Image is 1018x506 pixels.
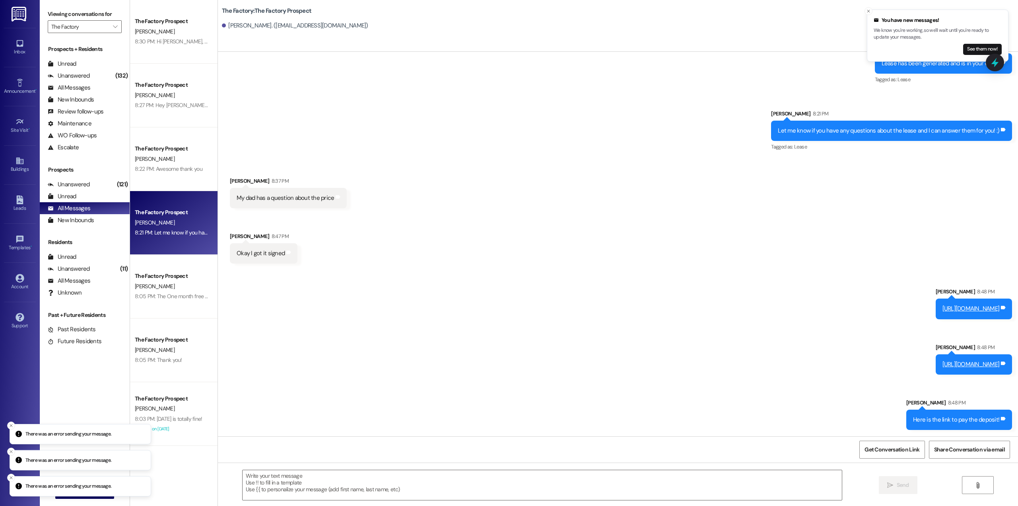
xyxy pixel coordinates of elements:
span: [PERSON_NAME] [135,92,175,99]
div: [PERSON_NAME] [936,343,1012,354]
div: Unread [48,60,76,68]
span: [PERSON_NAME] [135,346,175,354]
span: [PERSON_NAME] [135,283,175,290]
p: There was an error sending your message. [25,483,112,490]
p: There was an error sending your message. [25,431,112,438]
div: 8:27 PM: Hey [PERSON_NAME]! 🎉 It’s [PERSON_NAME] from The Factory — you’re SO close to snagging o... [135,102,824,109]
div: Here is the link to pay the deposit! [913,416,999,424]
div: (11) [118,263,130,275]
div: Okay I got it signed [237,249,285,258]
p: We know you're working, so we'll wait until you're ready to update your messages. [874,27,1002,41]
i:  [113,23,117,30]
button: Close toast [7,447,15,455]
div: [PERSON_NAME] [906,399,1012,410]
div: Future Residents [48,337,101,346]
button: Send [879,476,917,494]
div: Escalate [48,143,79,152]
div: Past Residents [48,325,96,334]
input: All communities [51,20,109,33]
div: Maintenance [48,119,91,128]
a: [URL][DOMAIN_NAME] [942,360,1000,368]
div: 8:05 PM: The One month free is for sept! [135,293,229,300]
button: See them now! [963,44,1002,55]
span: Lease [898,76,910,83]
button: Close toast [865,7,872,15]
button: Get Conversation Link [859,441,925,459]
div: The Factory Prospect [135,395,208,403]
div: The Factory Prospect [135,336,208,344]
div: All Messages [48,277,90,285]
div: The Factory Prospect [135,272,208,280]
div: The Factory Prospect [135,17,208,25]
span: Lease [794,143,807,150]
span: Share Conversation via email [934,445,1005,454]
div: The Factory Prospect [135,145,208,153]
div: All Messages [48,204,90,213]
div: 8:21 PM [811,109,828,118]
div: You have new messages! [874,16,1002,24]
span: • [29,126,30,132]
div: Unanswered [48,180,90,189]
div: 8:48 PM [975,343,995,352]
a: Support [4,311,36,332]
img: ResiDesk Logo [12,7,28,21]
div: Unknown [48,289,82,297]
div: Unread [48,253,76,261]
div: Let me know if you have any questions about the lease and I can answer them for you! :) [778,127,999,135]
button: Close toast [7,422,15,430]
span: [PERSON_NAME] [135,155,175,162]
a: Inbox [4,37,36,58]
div: New Inbounds [48,216,94,225]
div: Lease has been generated and is in your email! [882,59,1000,68]
button: Close toast [7,474,15,482]
div: Unanswered [48,265,90,273]
div: Tagged as: [771,141,1012,152]
div: 8:48 PM [975,287,995,296]
div: [PERSON_NAME] [230,232,297,243]
div: 8:22 PM: Awesome thank you [135,165,202,172]
p: There was an error sending your message. [25,457,112,464]
span: • [35,87,37,93]
div: All Messages [48,84,90,92]
a: Templates • [4,232,36,254]
span: • [31,244,32,249]
div: The Factory Prospect [135,208,208,217]
div: (121) [115,178,130,191]
div: 8:05 PM: Thank you! [135,356,182,363]
div: Prospects + Residents [40,45,130,53]
div: Prospects [40,166,130,174]
div: WO Follow-ups [48,131,97,140]
div: 8:48 PM [946,399,966,407]
div: [PERSON_NAME] [230,177,347,188]
div: Past + Future Residents [40,311,130,319]
div: [PERSON_NAME] [771,109,1012,121]
div: Unanswered [48,72,90,80]
span: [PERSON_NAME] [135,219,175,226]
span: [PERSON_NAME] [135,28,175,35]
span: Send [897,481,909,489]
div: [PERSON_NAME] [936,287,1012,299]
span: [PERSON_NAME] [135,405,175,412]
button: Share Conversation via email [929,441,1010,459]
a: [URL][DOMAIN_NAME] [942,305,1000,313]
div: 8:47 PM [270,232,289,240]
label: Viewing conversations for [48,8,122,20]
a: Buildings [4,154,36,176]
div: Residents [40,238,130,246]
div: Tagged as: [875,74,1012,85]
a: Leads [4,193,36,215]
span: Get Conversation Link [865,445,919,454]
i:  [975,482,981,488]
a: Account [4,272,36,293]
div: Archived on [DATE] [134,424,209,434]
div: 8:03 PM: [DATE] is totally fine! [135,415,202,422]
div: Review follow-ups [48,107,103,116]
div: Unread [48,192,76,201]
i:  [887,482,893,488]
b: The Factory: The Factory Prospect [222,7,311,15]
a: Site Visit • [4,115,36,137]
div: My dad has a question about the price [237,194,334,202]
div: 8:37 PM [270,177,289,185]
div: The Factory Prospect [135,81,208,89]
div: [PERSON_NAME]. ([EMAIL_ADDRESS][DOMAIN_NAME]) [222,21,368,30]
